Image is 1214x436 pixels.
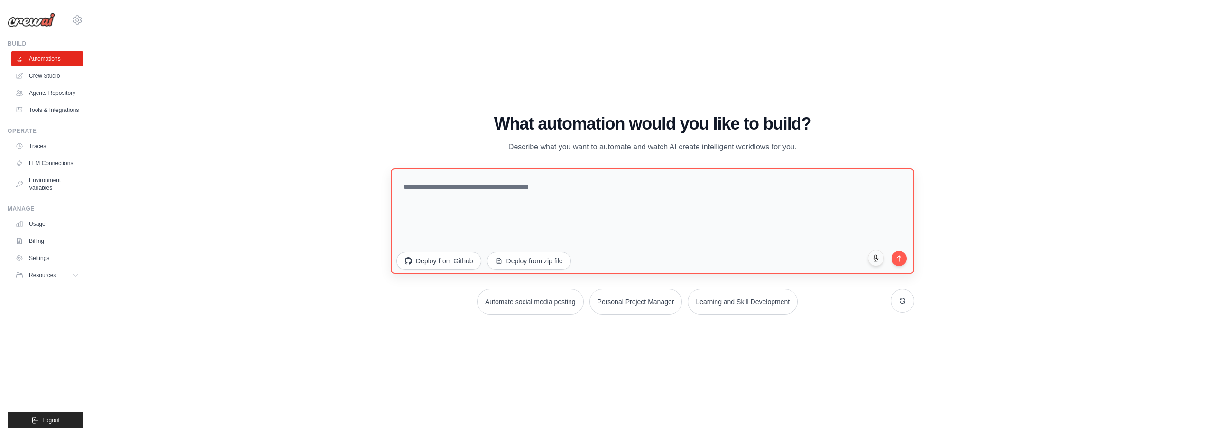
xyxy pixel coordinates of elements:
p: Describe what you want to automate and watch AI create intelligent workflows for you. [493,141,812,153]
div: Manage [8,205,83,213]
a: LLM Connections [11,156,83,171]
button: Deploy from Github [396,252,481,270]
div: Widget de chat [1167,390,1214,436]
a: Environment Variables [11,173,83,195]
button: Deploy from zip file [487,252,571,270]
button: Logout [8,412,83,428]
a: Crew Studio [11,68,83,83]
iframe: Chat Widget [1167,390,1214,436]
button: Learning and Skill Development [688,289,798,315]
a: Usage [11,216,83,232]
div: Operate [8,127,83,135]
img: Logo [8,13,55,27]
a: Automations [11,51,83,66]
button: Resources [11,268,83,283]
div: Build [8,40,83,47]
h1: What automation would you like to build? [391,114,914,133]
button: Automate social media posting [477,289,584,315]
button: Personal Project Manager [589,289,682,315]
a: Billing [11,233,83,249]
span: Logout [42,417,60,424]
a: Agents Repository [11,85,83,101]
a: Tools & Integrations [11,102,83,118]
a: Settings [11,250,83,266]
span: Resources [29,271,56,279]
a: Traces [11,139,83,154]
